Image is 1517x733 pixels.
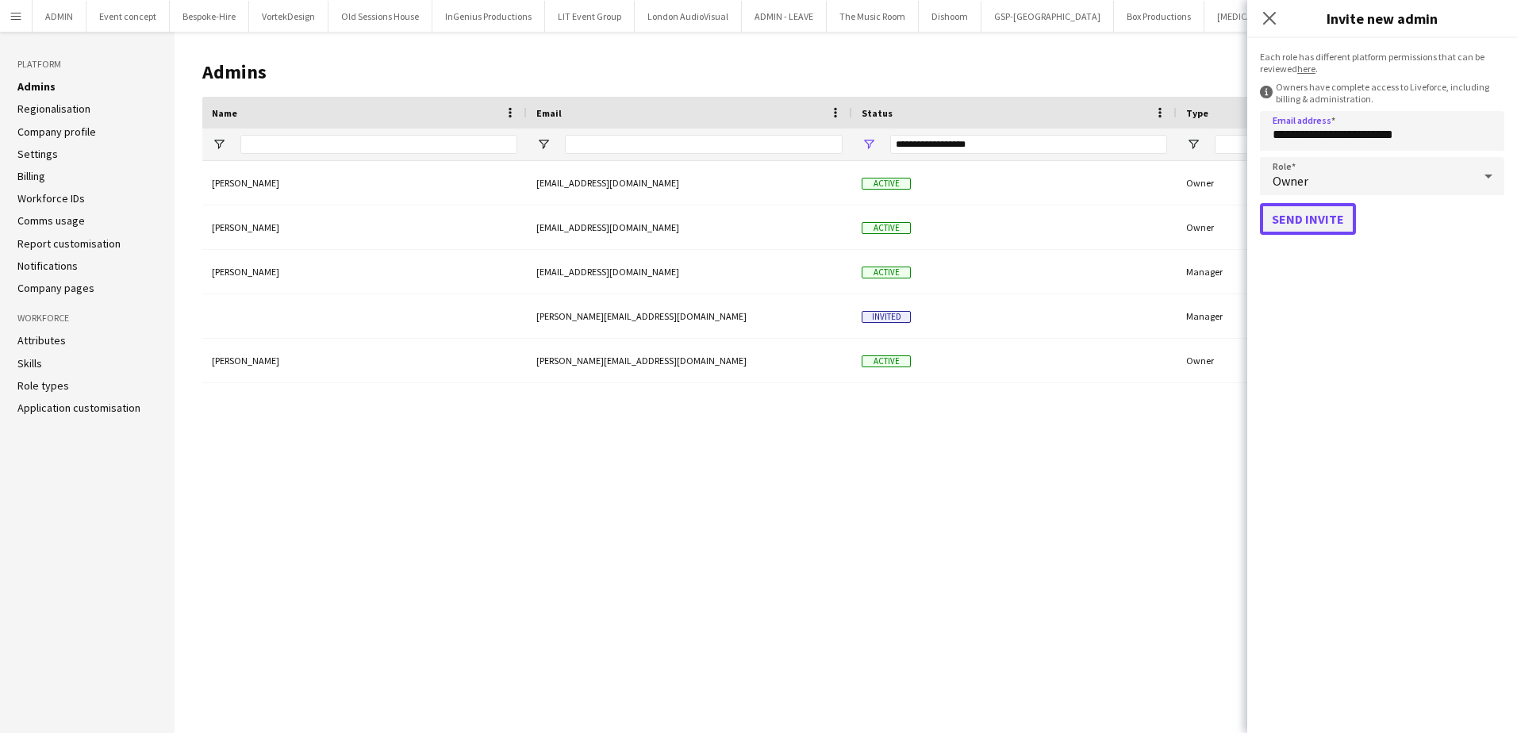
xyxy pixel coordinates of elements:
[17,125,96,139] a: Company profile
[212,107,237,119] span: Name
[17,356,42,370] a: Skills
[1177,205,1501,249] div: Owner
[17,169,45,183] a: Billing
[545,1,635,32] button: LIT Event Group
[1186,137,1200,152] button: Open Filter Menu
[17,401,140,415] a: Application customisation
[212,137,226,152] button: Open Filter Menu
[635,1,742,32] button: London AudioVisual
[536,137,551,152] button: Open Filter Menu
[862,107,893,119] span: Status
[17,378,69,393] a: Role types
[862,137,876,152] button: Open Filter Menu
[202,161,527,205] div: [PERSON_NAME]
[17,147,58,161] a: Settings
[170,1,249,32] button: Bespoke-Hire
[919,1,981,32] button: Dishoom
[202,205,527,249] div: [PERSON_NAME]
[17,102,90,116] a: Regionalisation
[742,1,827,32] button: ADMIN - LEAVE
[1215,135,1492,154] input: Type Filter Input
[1260,203,1356,235] button: Send invite
[862,355,911,367] span: Active
[432,1,545,32] button: InGenius Productions
[536,107,562,119] span: Email
[86,1,170,32] button: Event concept
[17,79,56,94] a: Admins
[328,1,432,32] button: Old Sessions House
[1177,250,1501,294] div: Manager
[527,339,852,382] div: [PERSON_NAME][EMAIL_ADDRESS][DOMAIN_NAME]
[1260,51,1504,75] div: Each role has different platform permissions that can be reviewed .
[17,259,78,273] a: Notifications
[202,60,1370,84] h1: Admins
[862,178,911,190] span: Active
[1177,161,1501,205] div: Owner
[17,213,85,228] a: Comms usage
[17,57,157,71] h3: Platform
[527,294,852,338] div: [PERSON_NAME][EMAIL_ADDRESS][DOMAIN_NAME]
[17,311,157,325] h3: Workforce
[1177,339,1501,382] div: Owner
[862,311,911,323] span: Invited
[1177,294,1501,338] div: Manager
[202,250,527,294] div: [PERSON_NAME]
[527,205,852,249] div: [EMAIL_ADDRESS][DOMAIN_NAME]
[981,1,1114,32] button: GSP-[GEOGRAPHIC_DATA]
[527,250,852,294] div: [EMAIL_ADDRESS][DOMAIN_NAME]
[1297,63,1315,75] a: here
[862,222,911,234] span: Active
[202,339,527,382] div: [PERSON_NAME]
[17,236,121,251] a: Report customisation
[565,135,843,154] input: Email Filter Input
[240,135,517,154] input: Name Filter Input
[527,161,852,205] div: [EMAIL_ADDRESS][DOMAIN_NAME]
[33,1,86,32] button: ADMIN
[1186,107,1208,119] span: Type
[1273,173,1308,189] span: Owner
[1204,1,1330,32] button: [MEDICAL_DATA] Design
[249,1,328,32] button: VortekDesign
[17,333,66,347] a: Attributes
[1247,8,1517,29] h3: Invite new admin
[827,1,919,32] button: The Music Room
[1260,81,1504,105] div: Owners have complete access to Liveforce, including billing & administration.
[17,191,85,205] a: Workforce IDs
[862,267,911,278] span: Active
[1114,1,1204,32] button: Box Productions
[17,281,94,295] a: Company pages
